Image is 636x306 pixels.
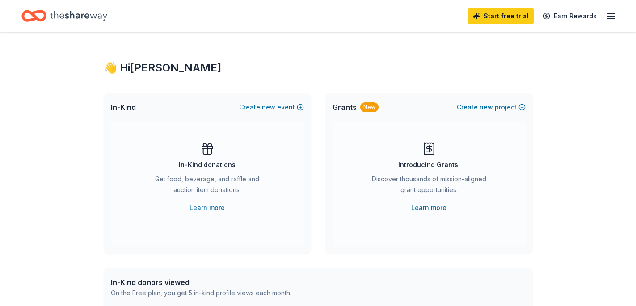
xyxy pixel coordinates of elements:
[411,202,446,213] a: Learn more
[360,102,379,112] div: New
[262,102,275,113] span: new
[398,159,460,170] div: Introducing Grants!
[468,8,534,24] a: Start free trial
[480,102,493,113] span: new
[104,61,533,75] div: 👋 Hi [PERSON_NAME]
[239,102,304,113] button: Createnewevent
[333,102,357,113] span: Grants
[179,159,236,170] div: In-Kind donations
[368,174,490,199] div: Discover thousands of mission-aligned grant opportunities.
[111,277,291,288] div: In-Kind donors viewed
[190,202,225,213] a: Learn more
[111,288,291,298] div: On the Free plan, you get 5 in-kind profile views each month.
[457,102,526,113] button: Createnewproject
[111,102,136,113] span: In-Kind
[147,174,268,199] div: Get food, beverage, and raffle and auction item donations.
[21,5,107,26] a: Home
[538,8,602,24] a: Earn Rewards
